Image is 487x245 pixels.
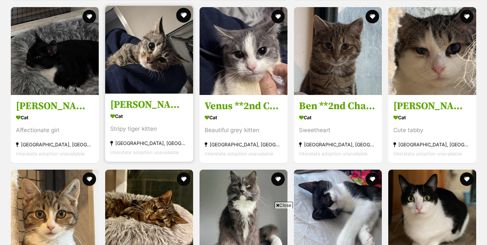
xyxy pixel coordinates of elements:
img: Venus **2nd Chance Cat Rescue** [200,7,287,95]
div: [GEOGRAPHIC_DATA], [GEOGRAPHIC_DATA] [16,140,94,149]
div: Cute tabby [393,126,471,135]
img: Ben **2nd Chance Cat Rescue** [294,7,382,95]
button: favourite [83,172,96,186]
div: Beautiful grey kitten [205,126,282,135]
div: Cat [205,113,282,122]
button: favourite [176,8,191,23]
button: favourite [366,10,379,23]
button: favourite [177,172,190,186]
button: favourite [460,10,473,23]
button: favourite [271,10,285,23]
a: [PERSON_NAME] **2nd Chance Cat Rescue** Cat Cute tabby [GEOGRAPHIC_DATA], [GEOGRAPHIC_DATA] Inter... [388,95,476,163]
div: [GEOGRAPHIC_DATA], [GEOGRAPHIC_DATA] [110,139,188,148]
div: Cat [16,113,94,122]
div: Cat [393,113,471,122]
div: Cat [299,113,377,122]
h3: [PERSON_NAME] **2nd Chance Cat Rescue** [393,100,471,113]
span: Interstate adoption unavailable [393,151,462,156]
div: [GEOGRAPHIC_DATA], [GEOGRAPHIC_DATA] [299,140,377,149]
a: [PERSON_NAME] **2nd Chance Cat Rescue** Cat Affectionate girl [GEOGRAPHIC_DATA], [GEOGRAPHIC_DATA... [11,95,99,163]
h3: [PERSON_NAME] **2nd Chance Cat Rescue** [16,100,94,113]
div: Sweetheart [299,126,377,135]
button: favourite [83,10,96,23]
div: Affectionate girl [16,126,94,135]
span: Interstate adoption unavailable [299,151,368,156]
div: [GEOGRAPHIC_DATA], [GEOGRAPHIC_DATA] [393,140,471,149]
h3: Venus **2nd Chance Cat Rescue** [205,100,282,113]
button: favourite [366,172,379,186]
img: Martina Hingis **2nd Chance Cat Rescue** [11,7,99,95]
span: Interstate adoption unavailable [110,149,179,155]
span: Interstate adoption unavailable [16,151,85,156]
img: Novak Djokovic **2nd Chance Cat Rescue** [105,6,193,94]
a: Ben **2nd Chance Cat Rescue** Cat Sweetheart [GEOGRAPHIC_DATA], [GEOGRAPHIC_DATA] Interstate adop... [294,95,382,163]
span: Close [275,202,293,209]
a: [PERSON_NAME] **2nd Chance Cat Rescue** Cat Stripy tiger kitten [GEOGRAPHIC_DATA], [GEOGRAPHIC_DA... [105,93,193,162]
div: [GEOGRAPHIC_DATA], [GEOGRAPHIC_DATA] [205,140,282,149]
button: favourite [460,172,473,186]
iframe: Advertisement [120,211,367,242]
a: Venus **2nd Chance Cat Rescue** Cat Beautiful grey kitten [GEOGRAPHIC_DATA], [GEOGRAPHIC_DATA] In... [200,95,287,163]
h3: Ben **2nd Chance Cat Rescue** [299,100,377,113]
div: Stripy tiger kitten [110,124,188,133]
h3: [PERSON_NAME] **2nd Chance Cat Rescue** [110,98,188,111]
span: Interstate adoption unavailable [205,151,273,156]
button: favourite [271,172,285,186]
div: Cat [110,111,188,121]
img: Brett **2nd Chance Cat Rescue** [388,7,476,95]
